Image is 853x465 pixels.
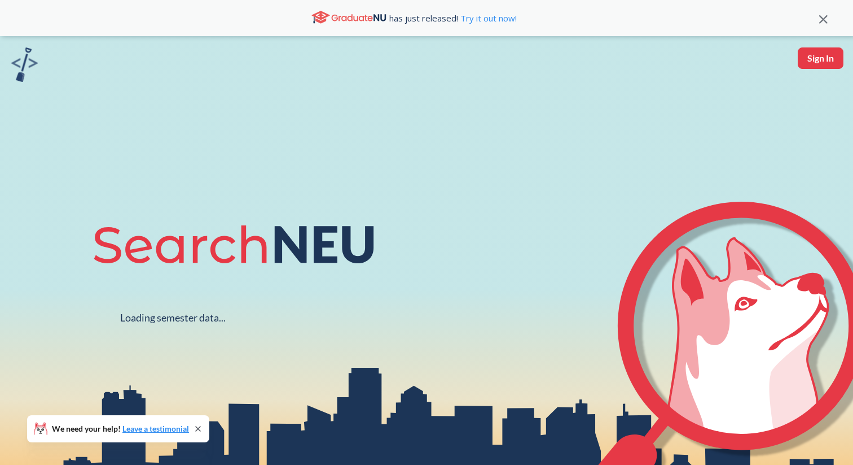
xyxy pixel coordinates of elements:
[122,424,189,433] a: Leave a testimonial
[52,425,189,433] span: We need your help!
[389,12,517,24] span: has just released!
[798,47,843,69] button: Sign In
[458,12,517,24] a: Try it out now!
[11,47,38,85] a: sandbox logo
[11,47,38,82] img: sandbox logo
[120,311,226,324] div: Loading semester data...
